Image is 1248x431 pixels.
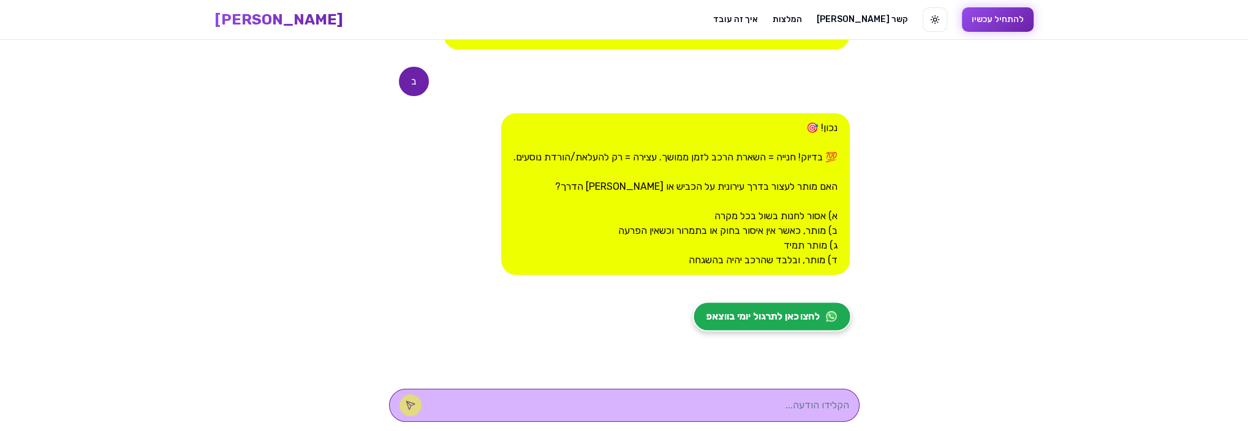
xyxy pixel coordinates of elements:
div: נכון! 🎯 💯 בדיוק! חנייה = השארת הרכב לזמן ממושך. עצירה = רק להעלאת/הורדת נוסעים. האם מותר לעצור בד... [501,113,850,275]
a: [PERSON_NAME] [215,10,343,29]
button: להתחיל עכשיו [962,7,1034,32]
div: ב [399,67,429,96]
a: [PERSON_NAME] קשר [817,13,908,26]
a: לחצו כאן לתרגול יומי בווצאפ [692,302,851,332]
span: לחצו כאן לתרגול יומי בווצאפ [706,309,820,324]
a: איך זה עובד [713,13,758,26]
a: המלצות [773,13,802,26]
